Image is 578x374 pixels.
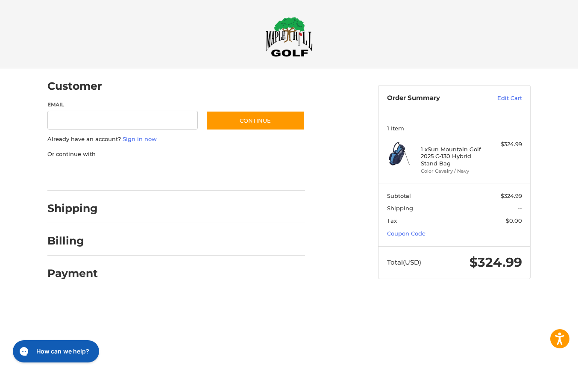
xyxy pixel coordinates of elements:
p: Or continue with [47,150,305,159]
li: Color Cavalry / Navy [421,168,486,175]
button: Continue [206,111,305,130]
a: Coupon Code [387,230,425,237]
h2: Shipping [47,202,98,215]
h2: Customer [47,80,102,93]
span: -- [518,205,522,212]
iframe: PayPal-paylater [117,167,181,182]
label: Email [47,101,198,109]
span: $324.99 [469,254,522,270]
h4: 1 x Sun Mountain Golf 2025 C-130 Hybrid Stand Bag [421,146,486,167]
span: Tax [387,217,397,224]
span: Subtotal [387,192,411,199]
h3: 1 Item [387,125,522,132]
h2: Payment [47,267,98,280]
h2: Billing [47,234,97,247]
span: Shipping [387,205,413,212]
p: Already have an account? [47,135,305,144]
iframe: PayPal-venmo [190,167,254,182]
iframe: PayPal-paypal [45,167,109,182]
a: Edit Cart [479,94,522,103]
span: $0.00 [506,217,522,224]
span: $324.99 [501,192,522,199]
h3: Order Summary [387,94,479,103]
iframe: Google Customer Reviews [508,351,578,374]
div: $324.99 [488,140,522,149]
img: Maple Hill Golf [266,17,313,57]
span: Total (USD) [387,258,421,266]
iframe: Gorgias live chat messenger [9,337,102,365]
a: Sign in now [123,135,157,142]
